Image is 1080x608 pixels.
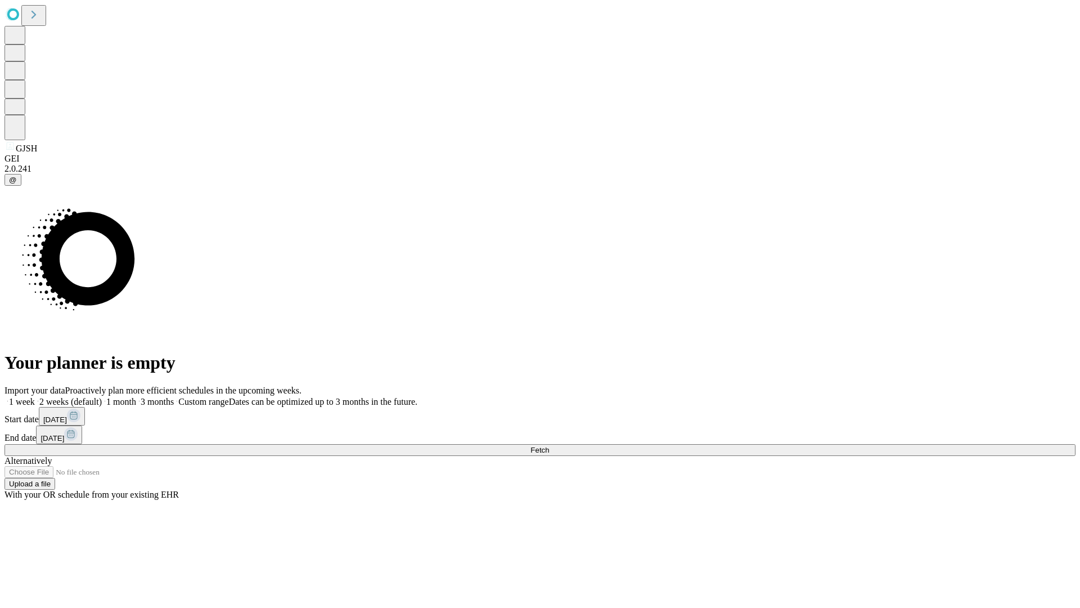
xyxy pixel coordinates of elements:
div: 2.0.241 [4,164,1075,174]
span: Custom range [178,397,228,406]
span: 1 week [9,397,35,406]
span: Dates can be optimized up to 3 months in the future. [229,397,417,406]
button: Upload a file [4,478,55,490]
span: [DATE] [43,415,67,424]
button: Fetch [4,444,1075,456]
span: GJSH [16,144,37,153]
div: Start date [4,407,1075,426]
span: [DATE] [40,434,64,442]
span: Alternatively [4,456,52,466]
div: GEI [4,154,1075,164]
button: [DATE] [36,426,82,444]
div: End date [4,426,1075,444]
span: With your OR schedule from your existing EHR [4,490,179,499]
span: 1 month [106,397,136,406]
span: Fetch [530,446,549,454]
h1: Your planner is empty [4,352,1075,373]
span: @ [9,176,17,184]
span: Import your data [4,386,65,395]
span: 2 weeks (default) [39,397,102,406]
button: @ [4,174,21,186]
span: 3 months [141,397,174,406]
span: Proactively plan more efficient schedules in the upcoming weeks. [65,386,301,395]
button: [DATE] [39,407,85,426]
